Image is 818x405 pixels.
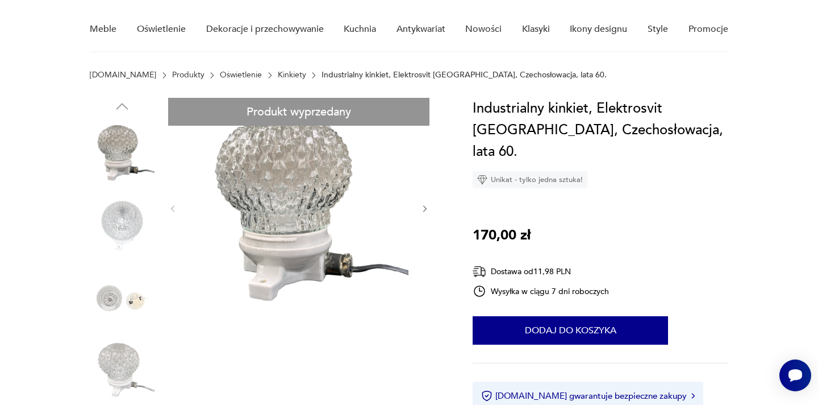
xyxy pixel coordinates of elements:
[220,71,262,80] a: Oświetlenie
[90,266,155,330] img: Zdjęcie produktu Industrialny kinkiet, Elektrosvit Nové Zámky, Czechosłowacja, lata 60.
[206,7,324,51] a: Dekoracje i przechowywanie
[90,121,155,185] img: Zdjęcie produktu Industrialny kinkiet, Elektrosvit Nové Zámky, Czechosłowacja, lata 60.
[90,71,156,80] a: [DOMAIN_NAME]
[137,7,186,51] a: Oświetlenie
[570,7,627,51] a: Ikony designu
[90,338,155,403] img: Zdjęcie produktu Industrialny kinkiet, Elektrosvit Nové Zámky, Czechosłowacja, lata 60.
[90,193,155,258] img: Zdjęcie produktu Industrialny kinkiet, Elektrosvit Nové Zámky, Czechosłowacja, lata 60.
[473,98,728,163] h1: Industrialny kinkiet, Elektrosvit [GEOGRAPHIC_DATA], Czechosłowacja, lata 60.
[473,225,531,246] p: 170,00 zł
[648,7,668,51] a: Style
[278,71,306,80] a: Kinkiety
[344,7,376,51] a: Kuchnia
[168,98,429,126] div: Produkt wyprzedany
[691,393,695,399] img: Ikona strzałki w prawo
[473,284,609,298] div: Wysyłka w ciągu 7 dni roboczych
[522,7,550,51] a: Klasyki
[477,175,487,185] img: Ikona diamentu
[481,390,694,402] button: [DOMAIN_NAME] gwarantuje bezpieczne zakupy
[688,7,728,51] a: Promocje
[465,7,502,51] a: Nowości
[473,171,587,188] div: Unikat - tylko jedna sztuka!
[473,265,486,279] img: Ikona dostawy
[779,359,811,391] iframe: Smartsupp widget button
[473,316,668,345] button: Dodaj do koszyka
[481,390,493,402] img: Ikona certyfikatu
[322,71,607,80] p: Industrialny kinkiet, Elektrosvit [GEOGRAPHIC_DATA], Czechosłowacja, lata 60.
[189,98,408,317] img: Zdjęcie produktu Industrialny kinkiet, Elektrosvit Nové Zámky, Czechosłowacja, lata 60.
[172,71,204,80] a: Produkty
[90,7,116,51] a: Meble
[473,265,609,279] div: Dostawa od 11,98 PLN
[397,7,445,51] a: Antykwariat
